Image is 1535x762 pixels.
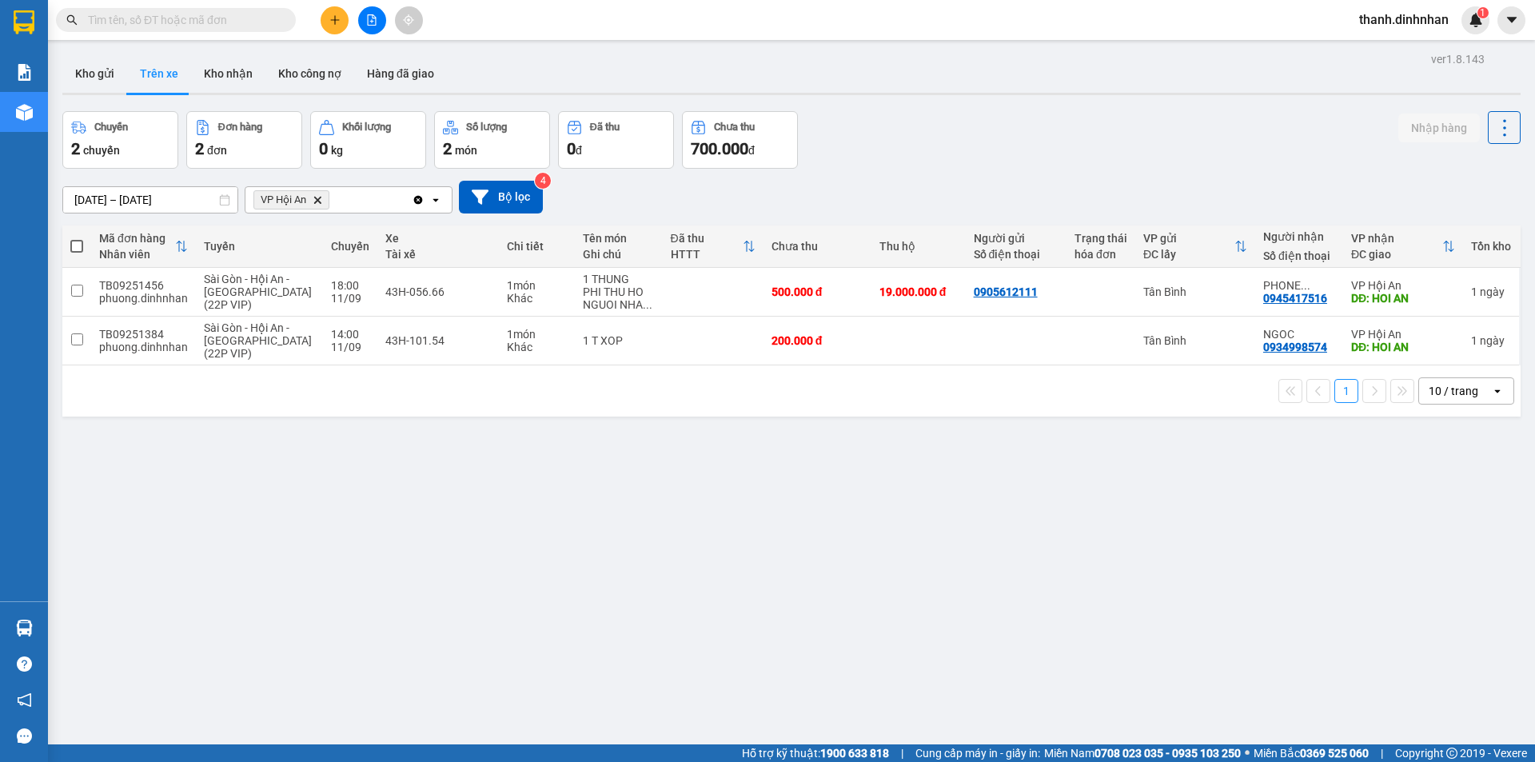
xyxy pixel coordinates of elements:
span: đ [748,144,755,157]
span: ngày [1480,334,1505,347]
div: 18:00 [331,279,369,292]
span: 700.000 [691,139,748,158]
span: kg [331,144,343,157]
span: đơn [207,144,227,157]
div: Thu hộ [879,240,958,253]
div: 1 món [507,328,567,341]
svg: Clear all [412,193,425,206]
div: Người gửi [974,232,1059,245]
div: Chưa thu [771,240,863,253]
div: 19.000.000 đ [879,285,958,298]
span: VP Hội An [261,193,306,206]
span: 2 [443,139,452,158]
svg: Delete [313,195,322,205]
span: món [455,144,477,157]
div: Tài xế [385,248,491,261]
button: Chuyến2chuyến [62,111,178,169]
div: 1 [1471,334,1511,347]
th: Toggle SortBy [1135,225,1255,268]
div: Tân Bình [1143,334,1247,347]
span: plus [329,14,341,26]
div: NGOC [1263,328,1335,341]
div: Số điện thoại [974,248,1059,261]
button: Số lượng2món [434,111,550,169]
span: aim [403,14,414,26]
span: Miền Nam [1044,744,1241,762]
span: VP Hội An, close by backspace [253,190,329,209]
div: 500.000 đ [771,285,863,298]
span: thanh.dinhnhan [1346,10,1461,30]
span: question-circle [17,656,32,672]
div: 1 [1471,285,1511,298]
img: icon-new-feature [1469,13,1483,27]
button: Đã thu0đ [558,111,674,169]
span: file-add [366,14,377,26]
div: VP nhận [1351,232,1442,245]
div: Khác [507,292,567,305]
div: 10 / trang [1429,383,1478,399]
button: file-add [358,6,386,34]
span: | [1381,744,1383,762]
span: ⚪️ [1245,750,1250,756]
button: plus [321,6,349,34]
div: Chưa thu [714,122,755,133]
button: Kho công nợ [265,54,354,93]
button: aim [395,6,423,34]
div: ver 1.8.143 [1431,50,1485,68]
strong: 0369 525 060 [1300,747,1369,760]
div: hóa đơn [1074,248,1127,261]
div: Đã thu [590,122,620,133]
span: message [17,728,32,744]
div: 11/09 [331,341,369,353]
span: Sài Gòn - Hội An - [GEOGRAPHIC_DATA] (22P VIP) [204,273,312,311]
span: Sài Gòn - Hội An - [GEOGRAPHIC_DATA] (22P VIP) [204,321,312,360]
span: ngày [1480,285,1505,298]
div: 1 THUNG [583,273,654,285]
span: 0 [319,139,328,158]
span: Miền Bắc [1254,744,1369,762]
button: Kho gửi [62,54,127,93]
strong: 1900 633 818 [820,747,889,760]
div: VP gửi [1143,232,1234,245]
div: 43H-101.54 [385,334,491,347]
input: Tìm tên, số ĐT hoặc mã đơn [88,11,277,29]
span: đ [576,144,582,157]
div: DĐ: HOI AN [1351,292,1455,305]
span: Cung cấp máy in - giấy in: [915,744,1040,762]
button: Trên xe [127,54,191,93]
span: copyright [1446,748,1457,759]
div: Ghi chú [583,248,654,261]
button: 1 [1334,379,1358,403]
div: 43H-056.66 [385,285,491,298]
div: PHI THU HO NGUOI NHAN HANG CHIU 150K [583,285,654,311]
img: warehouse-icon [16,620,33,636]
div: Nhân viên [99,248,175,261]
sup: 4 [535,173,551,189]
div: 0945417516 [1263,292,1327,305]
div: Mã đơn hàng [99,232,175,245]
div: 1 món [507,279,567,292]
sup: 1 [1477,7,1489,18]
span: notification [17,692,32,708]
div: Xe [385,232,491,245]
span: ... [643,298,652,311]
div: HTTT [671,248,743,261]
div: 11/09 [331,292,369,305]
img: logo-vxr [14,10,34,34]
div: TB09251384 [99,328,188,341]
div: Chi tiết [507,240,567,253]
th: Toggle SortBy [663,225,764,268]
span: 1 [1480,7,1485,18]
div: Tân Bình [1143,285,1247,298]
span: ... [1301,279,1310,292]
input: Select a date range. [63,187,237,213]
button: Kho nhận [191,54,265,93]
div: Tuyến [204,240,315,253]
div: VP Hội An [1351,328,1455,341]
div: phuong.dinhnhan [99,292,188,305]
span: search [66,14,78,26]
span: Hỗ trợ kỹ thuật: [742,744,889,762]
button: Chưa thu700.000đ [682,111,798,169]
span: 0 [567,139,576,158]
div: ĐC giao [1351,248,1442,261]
